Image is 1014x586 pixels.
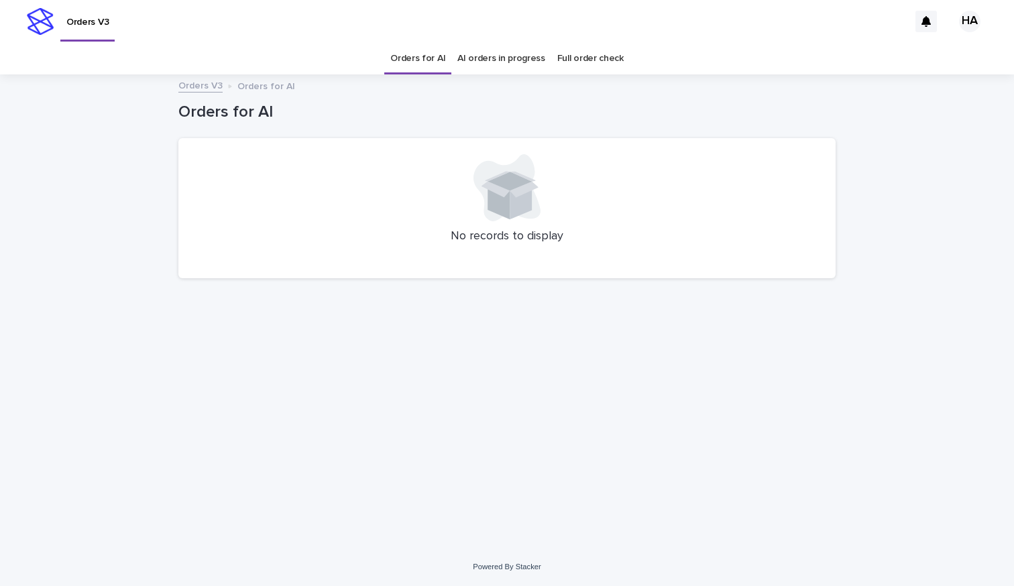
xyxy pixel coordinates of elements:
div: HA [959,11,980,32]
a: AI orders in progress [457,43,545,74]
h1: Orders for AI [178,103,836,122]
a: Orders V3 [178,77,223,93]
p: No records to display [194,229,820,244]
a: Orders for AI [390,43,445,74]
a: Powered By Stacker [473,563,541,571]
p: Orders for AI [237,78,295,93]
a: Full order check [557,43,624,74]
img: stacker-logo-s-only.png [27,8,54,35]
